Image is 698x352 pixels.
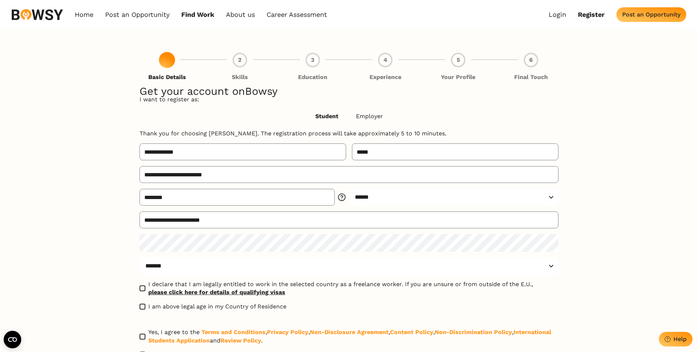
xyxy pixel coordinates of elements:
a: Content Policy [390,329,433,336]
button: Help [659,332,693,347]
p: Experience [370,73,401,81]
span: Yes, I agree to the , , , , , and . [148,328,558,345]
p: I want to register as: [140,96,558,104]
a: Non-Disclosure Agreement [310,329,389,336]
a: Career Assessment [267,11,327,19]
a: Login [549,11,566,19]
p: Final Touch [514,73,548,81]
a: Privacy Policy [267,329,308,336]
p: Skills [232,73,248,81]
span: Bowsy [245,85,278,97]
div: 6 [524,53,538,67]
a: Non-Discrimination Policy [435,329,512,336]
button: Open CMP widget [4,331,21,348]
p: Basic Details [148,73,186,81]
div: Help [673,336,687,342]
button: Post an Opportunity [616,7,686,22]
button: Employer [347,109,392,123]
a: International Students Application [148,329,551,344]
button: Student [307,109,347,123]
a: please click here for details of qualifying visas [148,288,533,296]
span: I am above legal age in my Country of Residence [148,303,286,311]
div: 1 [160,53,174,67]
h1: Get your account on [140,87,558,95]
img: svg%3e [12,9,63,20]
a: Review Policy [220,337,261,344]
div: 3 [305,53,320,67]
p: Your Profile [441,73,475,81]
a: Terms and Conditions [201,329,266,336]
span: I declare that I am legally entitled to work in the selected country as a freelance worker. If yo... [148,280,533,297]
div: 4 [378,53,393,67]
p: Thank you for choosing [PERSON_NAME]. The registration process will take approximately 5 to 10 mi... [140,130,558,138]
a: Register [578,11,605,19]
div: Post an Opportunity [622,11,680,18]
a: Home [75,11,93,19]
div: 2 [233,53,247,67]
p: Education [298,73,327,81]
div: 5 [451,53,465,67]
